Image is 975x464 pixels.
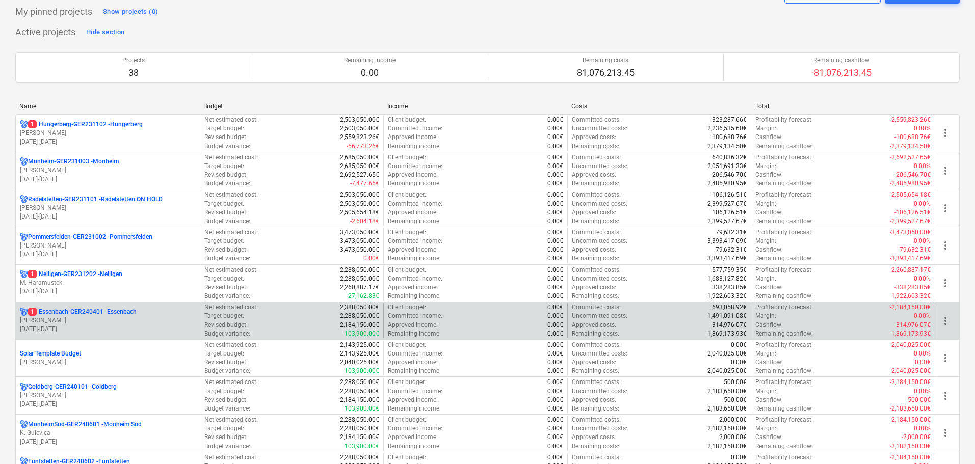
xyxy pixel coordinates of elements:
p: 2,503,050.00€ [340,116,379,124]
p: Target budget : [204,237,244,245]
span: more_vert [939,165,952,177]
p: 0.00€ [547,133,563,142]
p: 2,379,134.50€ [707,142,747,151]
div: Project has multi currencies enabled [20,420,28,429]
p: 0.00€ [547,349,563,358]
p: Goldberg-GER240101 - Goldberg [28,383,117,391]
p: Committed income : [388,200,442,208]
p: Target budget : [204,200,244,208]
p: 3,473,050.00€ [340,245,379,254]
p: [DATE] - [DATE] [20,212,196,221]
p: Remaining cashflow : [755,367,813,375]
span: 1 [28,308,37,316]
p: -81,076,213.45 [811,67,872,79]
p: Client budget : [388,228,426,237]
p: Budget variance : [204,217,250,226]
p: 0.00€ [547,116,563,124]
p: Approved costs : [572,245,616,254]
p: 0.00€ [547,179,563,188]
p: -106,126.51€ [894,208,931,217]
p: Approved income : [388,171,438,179]
p: -2,040,025.00€ [890,341,931,349]
p: 0.00€ [547,358,563,367]
p: Committed costs : [572,303,621,312]
p: 1,869,173.93€ [707,330,747,338]
p: Margin : [755,237,776,245]
p: Monheim-GER231003 - Monheim [28,157,119,166]
p: Uncommitted costs : [572,200,627,208]
p: 0.00€ [547,171,563,179]
p: Nelligen-GER231202 - Nelligen [28,270,122,279]
div: Monheim-GER231003 -Monheim[PERSON_NAME][DATE]-[DATE] [20,157,196,183]
p: [DATE] - [DATE] [20,138,196,146]
p: 2,143,925.00€ [340,341,379,349]
p: 2,288,050.00€ [340,275,379,283]
span: more_vert [939,239,952,252]
p: Committed income : [388,124,442,133]
p: 2,040,025.00€ [707,349,747,358]
p: MonheimSud-GER240601 - Monheim Sud [28,420,142,429]
p: Profitability forecast : [755,341,813,349]
p: 0.00€ [731,358,747,367]
p: Margin : [755,162,776,171]
p: 27,162.83€ [348,292,379,301]
p: 0.00 [344,67,396,79]
p: Revised budget : [204,358,248,367]
p: 0.00% [914,237,931,245]
p: 0.00€ [547,330,563,338]
p: 0.00% [914,200,931,208]
p: 0.00€ [547,162,563,171]
p: Pommersfelden-GER231002 - Pommersfelden [28,233,152,241]
p: 0.00€ [547,228,563,237]
p: Cashflow : [755,208,783,217]
p: Remaining cashflow [811,56,872,65]
p: 106,126.51€ [712,208,747,217]
p: 0.00€ [547,245,563,254]
p: 2,399,527.67€ [707,200,747,208]
p: [PERSON_NAME] [20,316,196,325]
div: Total [755,103,931,110]
p: Target budget : [204,349,244,358]
p: -2,379,134.50€ [890,142,931,151]
div: Project has multi currencies enabled [20,157,28,166]
p: 180,688.76€ [712,133,747,142]
p: Client budget : [388,341,426,349]
p: 0.00€ [547,254,563,263]
p: Margin : [755,312,776,320]
p: Radelstetten-GER231101 - Radelstetten ON HOLD [28,195,163,204]
p: Profitability forecast : [755,266,813,275]
p: 2,399,527.67€ [707,217,747,226]
p: [DATE] - [DATE] [20,175,196,184]
div: Income [387,103,563,110]
p: Approved costs : [572,283,616,292]
p: 338,283.85€ [712,283,747,292]
div: Project has multi currencies enabled [20,120,28,129]
p: Approved costs : [572,358,616,367]
iframe: Chat Widget [924,415,975,464]
p: Margin : [755,124,776,133]
p: Cashflow : [755,171,783,179]
p: Committed income : [388,162,442,171]
p: Cashflow : [755,283,783,292]
p: Uncommitted costs : [572,162,627,171]
p: 2,505,654.18€ [340,208,379,217]
p: Target budget : [204,124,244,133]
p: Uncommitted costs : [572,349,627,358]
p: Approved income : [388,321,438,330]
p: 0.00€ [547,124,563,133]
p: 106,126.51€ [712,190,747,199]
p: Approved income : [388,283,438,292]
p: 0.00€ [547,367,563,375]
p: Profitability forecast : [755,116,813,124]
p: Margin : [755,200,776,208]
p: Profitability forecast : [755,228,813,237]
div: Solar Template Budget[PERSON_NAME] [20,349,196,367]
p: 2,685,050.00€ [340,162,379,171]
p: Essenbach-GER240401 - Essenbach [28,308,137,316]
p: -3,473,050.00€ [890,228,931,237]
span: more_vert [939,315,952,327]
p: Remaining cashflow : [755,330,813,338]
p: 323,287.66€ [712,116,747,124]
p: 0.00€ [547,266,563,275]
div: 1Nelligen-GER231202 -NelligenM. Haramustek[DATE]-[DATE] [20,270,196,296]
